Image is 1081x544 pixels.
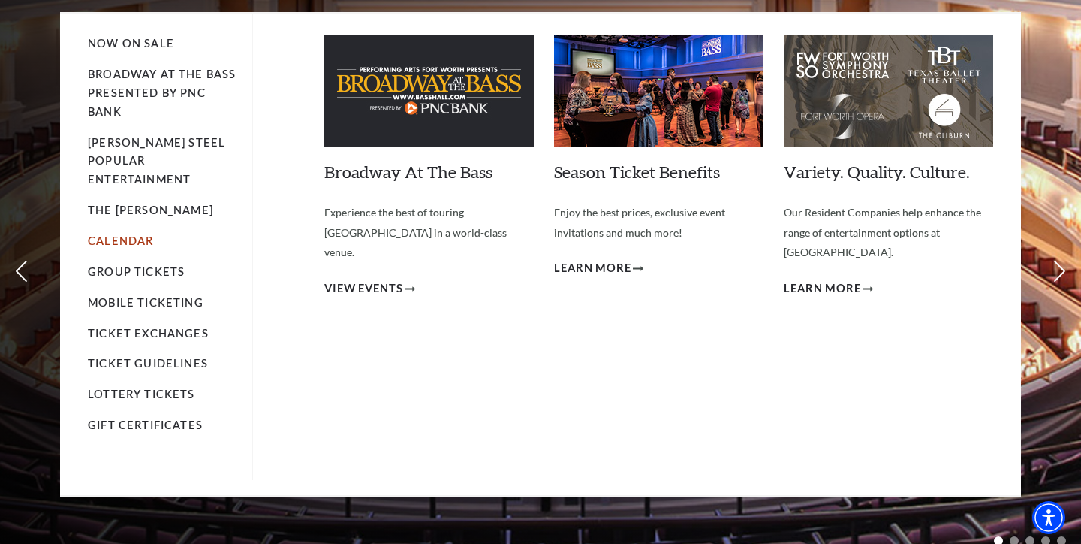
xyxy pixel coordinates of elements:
[784,280,861,298] span: Learn More
[324,35,534,147] img: Broadway At The Bass
[784,162,970,182] a: Variety. Quality. Culture.
[324,280,415,298] a: View Events
[88,68,236,118] a: Broadway At The Bass presented by PNC Bank
[554,35,763,147] img: Season Ticket Benefits
[1032,501,1065,534] div: Accessibility Menu
[88,234,153,247] a: Calendar
[784,280,873,298] a: Learn More Variety. Quality. Culture.
[88,204,213,216] a: The [PERSON_NAME]
[88,37,174,50] a: Now On Sale
[324,280,403,298] span: View Events
[554,203,763,243] p: Enjoy the best prices, exclusive event invitations and much more!
[88,327,209,340] a: Ticket Exchanges
[554,162,720,182] a: Season Ticket Benefits
[88,357,208,370] a: Ticket Guidelines
[784,203,993,263] p: Our Resident Companies help enhance the range of entertainment options at [GEOGRAPHIC_DATA].
[88,136,225,186] a: [PERSON_NAME] Steel Popular Entertainment
[784,35,993,147] img: Variety. Quality. Culture.
[324,203,534,263] p: Experience the best of touring [GEOGRAPHIC_DATA] in a world-class venue.
[88,265,185,278] a: Group Tickets
[554,259,631,278] span: Learn More
[88,296,203,309] a: Mobile Ticketing
[88,419,203,431] a: Gift Certificates
[554,259,643,278] a: Learn More Season Ticket Benefits
[324,162,492,182] a: Broadway At The Bass
[88,388,195,400] a: Lottery Tickets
